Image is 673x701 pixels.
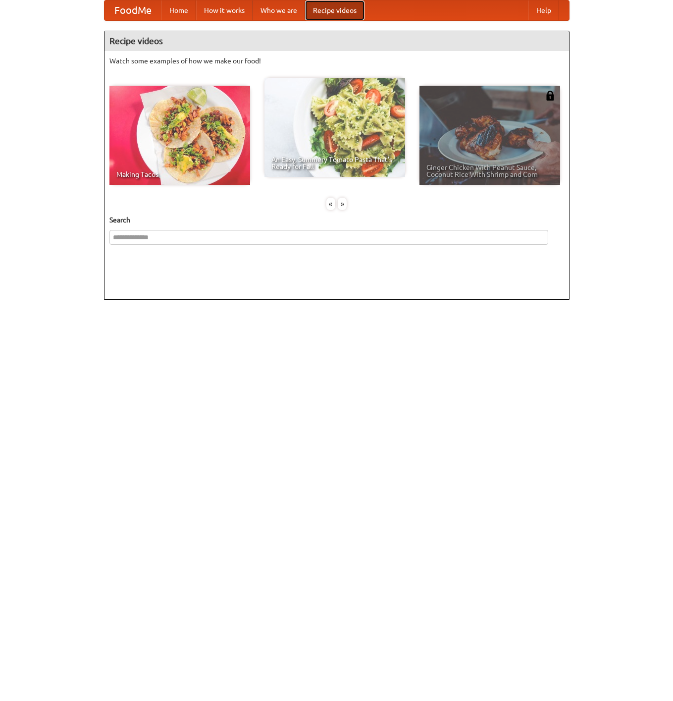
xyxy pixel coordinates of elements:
p: Watch some examples of how we make our food! [109,56,564,66]
div: » [338,198,347,210]
a: Making Tacos [109,86,250,185]
img: 483408.png [545,91,555,101]
a: FoodMe [104,0,161,20]
a: How it works [196,0,253,20]
span: Making Tacos [116,171,243,178]
a: Who we are [253,0,305,20]
h4: Recipe videos [104,31,569,51]
a: An Easy, Summery Tomato Pasta That's Ready for Fall [264,78,405,177]
h5: Search [109,215,564,225]
span: An Easy, Summery Tomato Pasta That's Ready for Fall [271,156,398,170]
a: Home [161,0,196,20]
div: « [326,198,335,210]
a: Recipe videos [305,0,364,20]
a: Help [528,0,559,20]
